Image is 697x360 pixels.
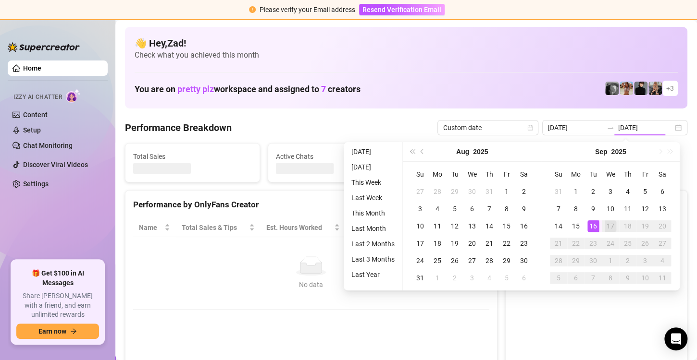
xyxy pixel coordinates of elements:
h4: 👋 Hey, Zad ! [135,36,678,50]
input: End date [618,122,673,133]
h1: You are on workspace and assigned to creators [135,84,361,95]
div: Performance by OnlyFans Creator [133,198,489,211]
a: Discover Viral Videos [23,161,88,168]
img: logo-BBDzfeDw.svg [8,42,80,52]
span: Total Sales & Tips [182,222,247,233]
div: Open Intercom Messenger [664,327,687,350]
a: Content [23,111,48,119]
span: Sales / Hour [351,222,397,233]
a: Settings [23,180,49,188]
img: Amber [605,82,619,95]
span: calendar [527,125,533,131]
span: exclamation-circle [249,6,256,13]
button: Resend Verification Email [359,4,445,15]
img: AI Chatter [66,89,81,103]
span: 🎁 Get $100 in AI Messages [16,269,99,288]
span: Custom date [443,120,533,135]
span: Name [139,222,162,233]
span: Share [PERSON_NAME] with a friend, and earn unlimited rewards [16,291,99,320]
a: Home [23,64,41,72]
img: Amber [620,82,633,95]
span: pretty plz [177,84,214,94]
input: Start date [548,122,603,133]
a: Chat Monitoring [23,142,73,149]
button: Earn nowarrow-right [16,324,99,339]
img: Violet [648,82,662,95]
img: Camille [634,82,647,95]
span: Check what you achieved this month [135,50,678,60]
span: Active Chats [276,151,395,162]
th: Chat Conversion [410,218,489,237]
span: Chat Conversion [416,222,476,233]
span: Total Sales [133,151,252,162]
h4: Performance Breakdown [125,121,232,134]
div: Please verify your Email address [260,4,355,15]
span: Earn now [38,327,66,335]
div: No data [143,279,480,290]
span: + 3 [666,83,674,94]
th: Name [133,218,176,237]
div: Sales by OnlyFans Creator [513,198,679,211]
div: Est. Hours Worked [266,222,332,233]
span: swap-right [607,124,614,132]
span: to [607,124,614,132]
th: Sales / Hour [346,218,410,237]
span: Izzy AI Chatter [13,93,62,102]
th: Total Sales & Tips [176,218,261,237]
span: arrow-right [70,328,77,335]
span: Resend Verification Email [362,6,441,13]
span: 7 [321,84,326,94]
a: Setup [23,126,41,134]
span: Messages Sent [418,151,537,162]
